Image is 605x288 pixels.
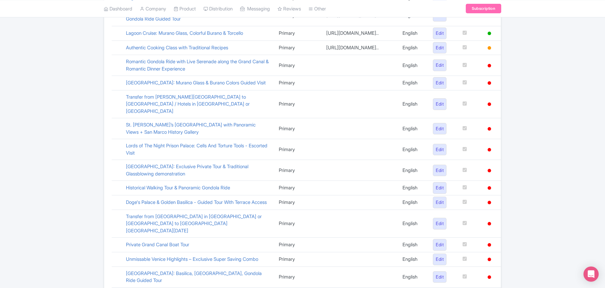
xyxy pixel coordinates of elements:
td: [URL][DOMAIN_NAME].. [321,26,398,40]
td: Primary [274,40,321,55]
td: English [398,210,428,238]
td: Primary [274,238,321,252]
a: Edit [433,254,446,265]
a: Edit [433,123,446,135]
td: English [398,195,428,210]
td: Primary [274,55,321,76]
a: Lagoon Cruise: Murano Glass, Colorful Burano & Torcello [126,30,243,36]
td: Primary [274,252,321,267]
td: Primary [274,210,321,238]
td: English [398,90,428,118]
a: Edit [433,218,446,230]
td: [URL][DOMAIN_NAME].. [321,40,398,55]
a: St. [PERSON_NAME]’s [GEOGRAPHIC_DATA] with Panoramic Views + San Marco History Gallery [126,122,256,135]
td: English [398,252,428,267]
a: Edit [433,165,446,176]
a: Authentic Cooking Class with Traditional Recipes [126,45,228,51]
a: Edit [433,144,446,156]
a: [GEOGRAPHIC_DATA]: Murano Glass & Burano Colors Guided Visit [126,80,266,86]
a: Transfer from [PERSON_NAME][GEOGRAPHIC_DATA] to [GEOGRAPHIC_DATA] / Hotels in [GEOGRAPHIC_DATA] o... [126,94,250,114]
a: Doge's Palace & Golden Basilica - Guided Tour With Terrace Access [126,199,267,205]
td: English [398,40,428,55]
td: Primary [274,195,321,210]
a: Edit [433,98,446,110]
a: Edit [433,182,446,194]
a: Unmissable Venice Highlights – Exclusive Super Saving Combo [126,256,258,262]
a: Edit [433,271,446,283]
a: [GEOGRAPHIC_DATA]: Basilica, [GEOGRAPHIC_DATA], Gondola Ride Guided Tour [126,270,262,284]
td: English [398,26,428,40]
td: Primary [274,26,321,40]
td: Primary [274,267,321,287]
td: English [398,118,428,139]
a: Private Grand Canal Boat Tour [126,242,189,248]
td: Primary [274,139,321,160]
a: Edit [433,239,446,251]
td: English [398,160,428,181]
td: English [398,139,428,160]
td: English [398,238,428,252]
td: Primary [274,160,321,181]
td: English [398,267,428,287]
a: Edit [433,197,446,208]
a: Edit [433,28,446,39]
td: English [398,181,428,195]
a: Transfer from [GEOGRAPHIC_DATA] in [GEOGRAPHIC_DATA] or [GEOGRAPHIC_DATA] to [GEOGRAPHIC_DATA] [G... [126,213,262,234]
td: Primary [274,118,321,139]
a: Edit [433,59,446,71]
a: Lords of The Night Prison Palace: Cells And Torture Tools - Escorted Visit [126,143,267,156]
a: Subscription [466,4,501,13]
a: [GEOGRAPHIC_DATA]: Exclusive Private Tour & Traditional Glassblowing demonstration [126,163,248,177]
a: Historical Walking Tour & Panoramic Gondola Ride [126,185,230,191]
td: Primary [274,76,321,90]
a: Edit [433,77,446,89]
a: Edit [433,42,446,54]
td: Primary [274,181,321,195]
td: English [398,55,428,76]
div: Open Intercom Messenger [583,267,599,282]
td: Primary [274,90,321,118]
td: English [398,76,428,90]
a: Romantic Gondola Ride with Live Serenade along the Grand Canal & Romantic Dinner Experience [126,58,269,72]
